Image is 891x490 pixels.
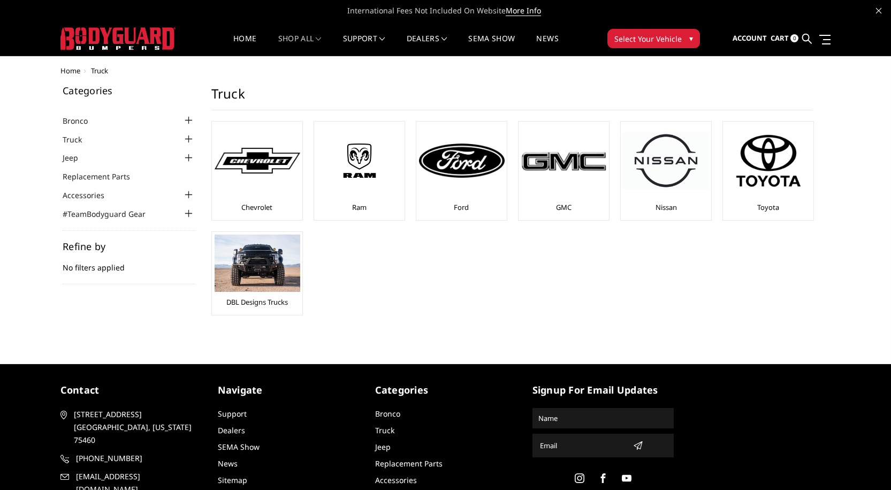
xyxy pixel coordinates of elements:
a: SEMA Show [468,35,515,56]
input: Name [534,410,672,427]
a: Accessories [375,475,417,485]
a: Home [60,66,80,76]
span: 0 [790,34,798,42]
a: Bronco [375,409,400,419]
a: Replacement Parts [63,171,143,182]
a: SEMA Show [218,442,260,452]
h5: signup for email updates [532,383,674,397]
a: [PHONE_NUMBER] [60,452,202,465]
a: Dealers [407,35,447,56]
a: Nissan [656,202,677,212]
a: Cart 0 [771,24,798,53]
span: [STREET_ADDRESS] [GEOGRAPHIC_DATA], [US_STATE] 75460 [74,408,198,447]
a: Jeep [63,152,92,163]
a: Jeep [375,442,391,452]
a: shop all [278,35,322,56]
span: Account [733,33,767,43]
a: Account [733,24,767,53]
h5: contact [60,383,202,397]
input: Email [536,437,629,454]
a: Ram [352,202,367,212]
h5: Navigate [218,383,359,397]
h1: Truck [211,86,813,110]
a: Sitemap [218,475,247,485]
h5: Refine by [63,242,195,251]
button: Select Your Vehicle [607,29,700,48]
img: BODYGUARD BUMPERS [60,27,176,50]
a: More Info [506,5,541,16]
a: Home [233,35,256,56]
a: Support [343,35,385,56]
span: [PHONE_NUMBER] [76,452,200,465]
a: Ford [454,202,469,212]
a: Truck [63,134,95,145]
a: Support [218,409,247,419]
span: ▾ [689,33,693,44]
a: #TeamBodyguard Gear [63,208,159,220]
a: DBL Designs Trucks [226,297,288,307]
a: Bronco [63,115,101,126]
span: Truck [91,66,108,76]
a: Truck [375,425,394,435]
div: No filters applied [63,242,195,284]
a: Accessories [63,190,118,201]
a: Dealers [218,425,245,435]
span: Cart [771,33,789,43]
span: Select Your Vehicle [614,33,682,44]
h5: Categories [375,383,516,397]
a: News [218,458,238,469]
a: Toyota [757,202,779,212]
a: Replacement Parts [375,458,443,469]
a: Chevrolet [241,202,272,212]
a: GMC [556,202,572,212]
a: News [536,35,558,56]
h5: Categories [63,86,195,95]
